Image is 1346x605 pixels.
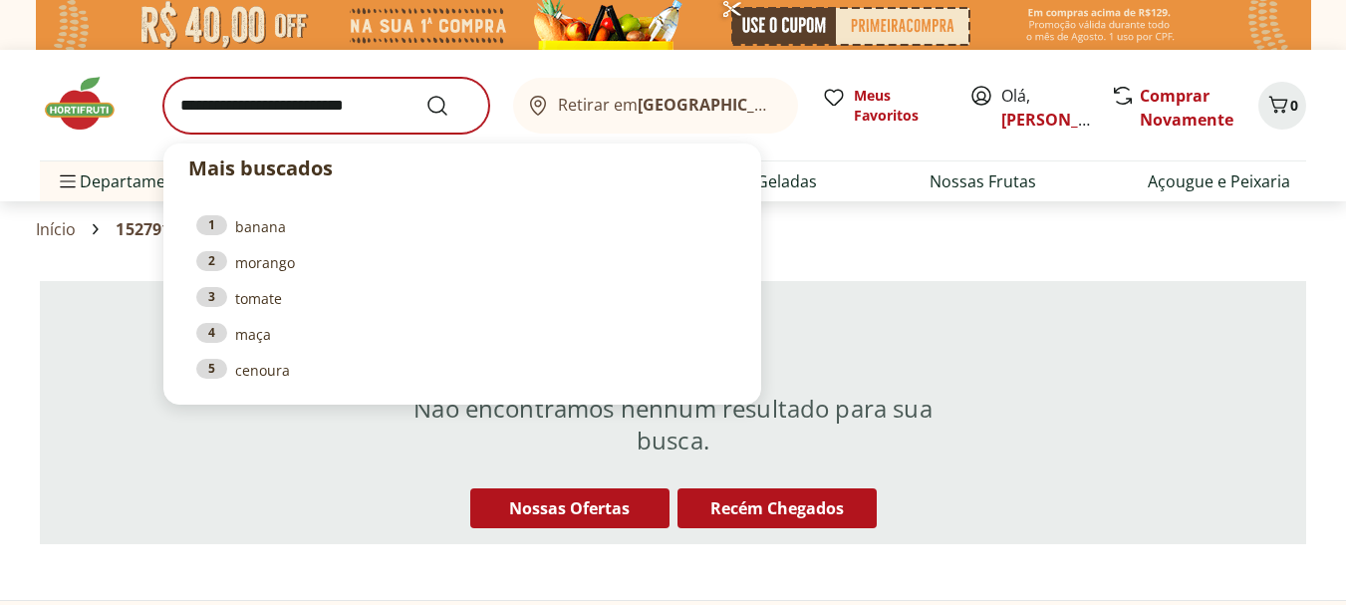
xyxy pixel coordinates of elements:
[509,497,630,519] span: Nossas Ofertas
[196,323,227,343] div: 4
[196,251,227,271] div: 2
[1140,85,1233,131] a: Comprar Novamente
[56,157,80,205] button: Menu
[638,94,973,116] b: [GEOGRAPHIC_DATA]/[GEOGRAPHIC_DATA]
[196,359,728,381] a: 5cenoura
[513,78,798,134] button: Retirar em[GEOGRAPHIC_DATA]/[GEOGRAPHIC_DATA]
[196,215,728,237] a: 1banana
[425,94,473,118] button: Submit Search
[1148,169,1290,193] a: Açougue e Peixaria
[196,287,227,307] div: 3
[710,497,844,519] span: Recém Chegados
[1258,82,1306,130] button: Carrinho
[558,96,778,114] span: Retirar em
[1001,109,1131,131] a: [PERSON_NAME]
[188,153,736,183] p: Mais buscados
[36,220,77,238] a: Início
[116,220,170,238] span: 152791
[1290,96,1298,115] span: 0
[196,359,227,379] div: 5
[822,86,945,126] a: Meus Favoritos
[196,251,728,273] a: 2morango
[196,287,728,309] a: 3tomate
[930,169,1036,193] a: Nossas Frutas
[389,393,957,456] h2: Não encontramos nenhum resultado para sua busca.
[40,74,139,134] img: Hortifruti
[677,488,877,528] button: Recém Chegados
[196,215,227,235] div: 1
[854,86,945,126] span: Meus Favoritos
[1001,84,1090,132] span: Olá,
[196,323,728,345] a: 4maça
[470,488,670,528] button: Nossas Ofertas
[163,78,489,134] input: search
[56,157,199,205] span: Departamentos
